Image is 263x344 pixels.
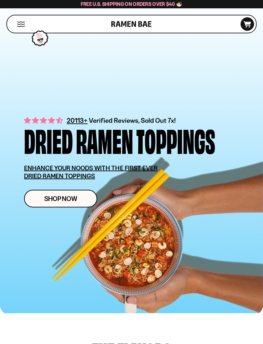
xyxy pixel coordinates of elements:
span: Verified Reviews, Sold Out 7x! [89,116,176,124]
span: Shop Now [44,195,77,202]
div: Ramen [76,125,133,155]
span: Free U.S. Shipping on Orders over $40 🍜 [81,1,182,7]
span: 20113+ [67,115,88,125]
u: ENHANCE YOUR NOODS WITH THE FIRST EVER DRIED RAMEN TOPPINGS [24,164,157,180]
button: Mobile Menu Trigger [17,21,25,27]
a: Shop Now [24,190,97,207]
div: Dried [24,125,73,155]
div: Toppings [136,125,215,155]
